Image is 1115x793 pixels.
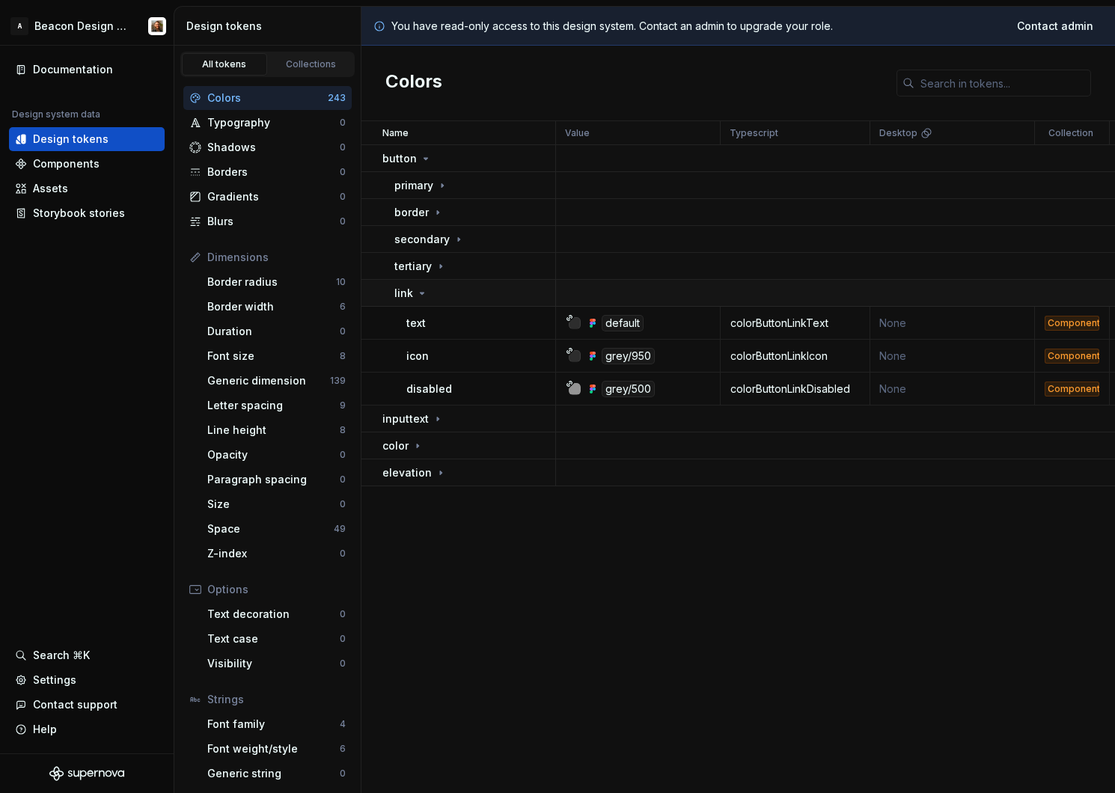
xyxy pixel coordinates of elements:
[201,542,352,566] a: Z-index0
[1007,13,1103,40] a: Contact admin
[201,652,352,676] a: Visibility0
[201,295,352,319] a: Border width6
[870,307,1035,340] td: None
[49,766,124,781] svg: Supernova Logo
[201,712,352,736] a: Font family4
[602,315,644,331] div: default
[201,468,352,492] a: Paragraph spacing0
[207,741,340,756] div: Font weight/style
[207,349,340,364] div: Font size
[330,375,346,387] div: 139
[328,92,346,104] div: 243
[870,340,1035,373] td: None
[207,324,340,339] div: Duration
[340,424,346,436] div: 8
[207,91,328,105] div: Colors
[207,607,340,622] div: Text decoration
[340,658,346,670] div: 0
[9,127,165,151] a: Design tokens
[12,108,100,120] div: Design system data
[201,369,352,393] a: Generic dimension139
[340,743,346,755] div: 6
[340,166,346,178] div: 0
[394,232,450,247] p: secondary
[340,498,346,510] div: 0
[340,301,346,313] div: 6
[148,17,166,35] img: Paxton Tomko
[1045,349,1099,364] div: Component Tokens
[9,58,165,82] a: Documentation
[394,205,429,220] p: border
[201,602,352,626] a: Text decoration0
[394,259,432,274] p: tertiary
[207,165,340,180] div: Borders
[207,631,340,646] div: Text case
[9,152,165,176] a: Components
[33,181,68,196] div: Assets
[9,668,165,692] a: Settings
[1045,316,1099,331] div: Component Tokens
[207,521,334,536] div: Space
[406,382,452,396] p: disabled
[385,70,442,97] h2: Colors
[33,648,90,663] div: Search ⌘K
[730,127,778,139] p: Typescript
[721,316,869,331] div: colorButtonLinkText
[201,394,352,417] a: Letter spacing9
[1045,382,1099,396] div: Component Tokens
[183,185,352,209] a: Gradients0
[334,523,346,535] div: 49
[9,643,165,667] button: Search ⌘K
[207,140,340,155] div: Shadows
[9,201,165,225] a: Storybook stories
[201,418,352,442] a: Line height8
[33,722,57,737] div: Help
[274,58,349,70] div: Collections
[721,349,869,364] div: colorButtonLinkIcon
[914,70,1091,97] input: Search in tokens...
[340,399,346,411] div: 9
[394,178,433,193] p: primary
[340,633,346,645] div: 0
[201,517,352,541] a: Space49
[340,215,346,227] div: 0
[201,762,352,786] a: Generic string0
[10,17,28,35] div: A
[207,423,340,438] div: Line height
[879,127,917,139] p: Desktop
[201,270,352,294] a: Border radius10
[33,673,76,688] div: Settings
[34,19,130,34] div: Beacon Design System
[382,465,432,480] p: elevation
[340,325,346,337] div: 0
[336,276,346,288] div: 10
[340,548,346,560] div: 0
[391,19,833,34] p: You have read-only access to this design system. Contact an admin to upgrade your role.
[207,656,340,671] div: Visibility
[207,373,330,388] div: Generic dimension
[565,127,590,139] p: Value
[602,381,655,397] div: grey/500
[340,449,346,461] div: 0
[207,472,340,487] div: Paragraph spacing
[9,717,165,741] button: Help
[207,250,346,265] div: Dimensions
[207,398,340,413] div: Letter spacing
[207,447,340,462] div: Opacity
[406,316,426,331] p: text
[394,286,413,301] p: link
[201,492,352,516] a: Size0
[207,717,340,732] div: Font family
[33,156,100,171] div: Components
[1048,127,1093,139] p: Collection
[340,608,346,620] div: 0
[201,319,352,343] a: Duration0
[186,19,355,34] div: Design tokens
[340,350,346,362] div: 8
[721,382,869,396] div: colorButtonLinkDisabled
[9,177,165,200] a: Assets
[207,692,346,707] div: Strings
[9,693,165,717] button: Contact support
[201,443,352,467] a: Opacity0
